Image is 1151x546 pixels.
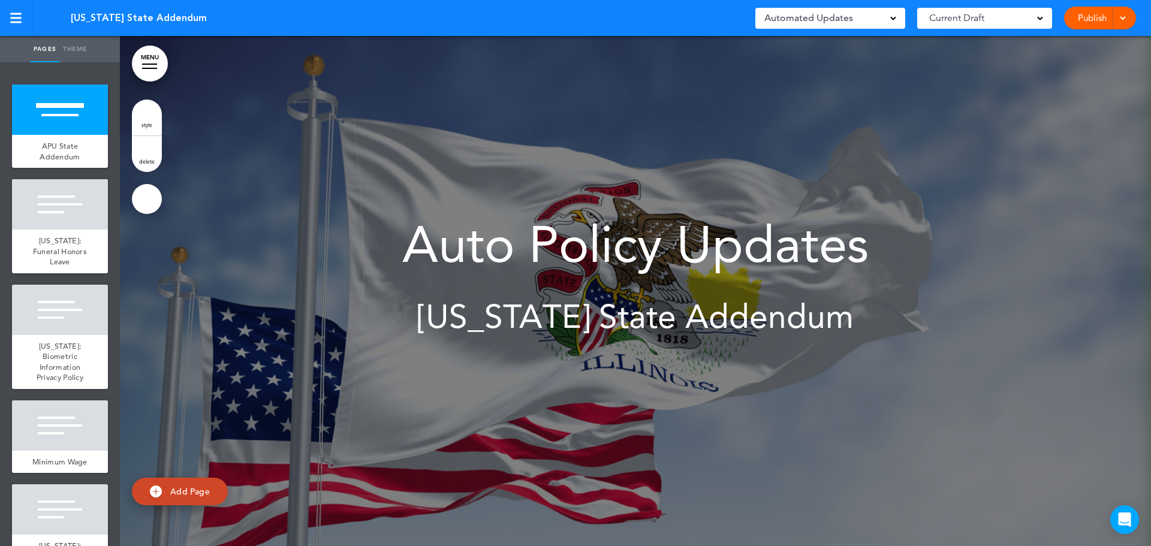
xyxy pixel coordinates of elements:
[929,10,984,26] span: Current Draft
[33,236,87,267] span: [US_STATE]: Funeral Honors Leave
[170,486,210,497] span: Add Page
[132,136,162,172] a: delete
[60,36,90,62] a: Theme
[30,36,60,62] a: Pages
[402,215,869,274] span: Auto Policy Updates
[40,141,80,162] span: APU State Addendum
[141,121,152,128] span: style
[132,478,228,506] a: Add Page
[1110,505,1139,534] div: Open Intercom Messenger
[132,99,162,135] a: style
[32,457,88,467] span: Minimum Wage
[150,485,162,497] img: add.svg
[12,135,108,168] a: APU State Addendum
[132,46,168,82] a: MENU
[12,451,108,473] a: Minimum Wage
[37,341,83,383] span: [US_STATE]: Biometric Information Privacy Policy
[139,158,155,165] span: delete
[12,335,108,389] a: [US_STATE]: Biometric Information Privacy Policy
[71,11,207,25] span: [US_STATE] State Addendum
[417,297,854,336] span: [US_STATE] State Addendum
[764,10,853,26] span: Automated Updates
[1073,7,1111,29] a: Publish
[12,230,108,273] a: [US_STATE]: Funeral Honors Leave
